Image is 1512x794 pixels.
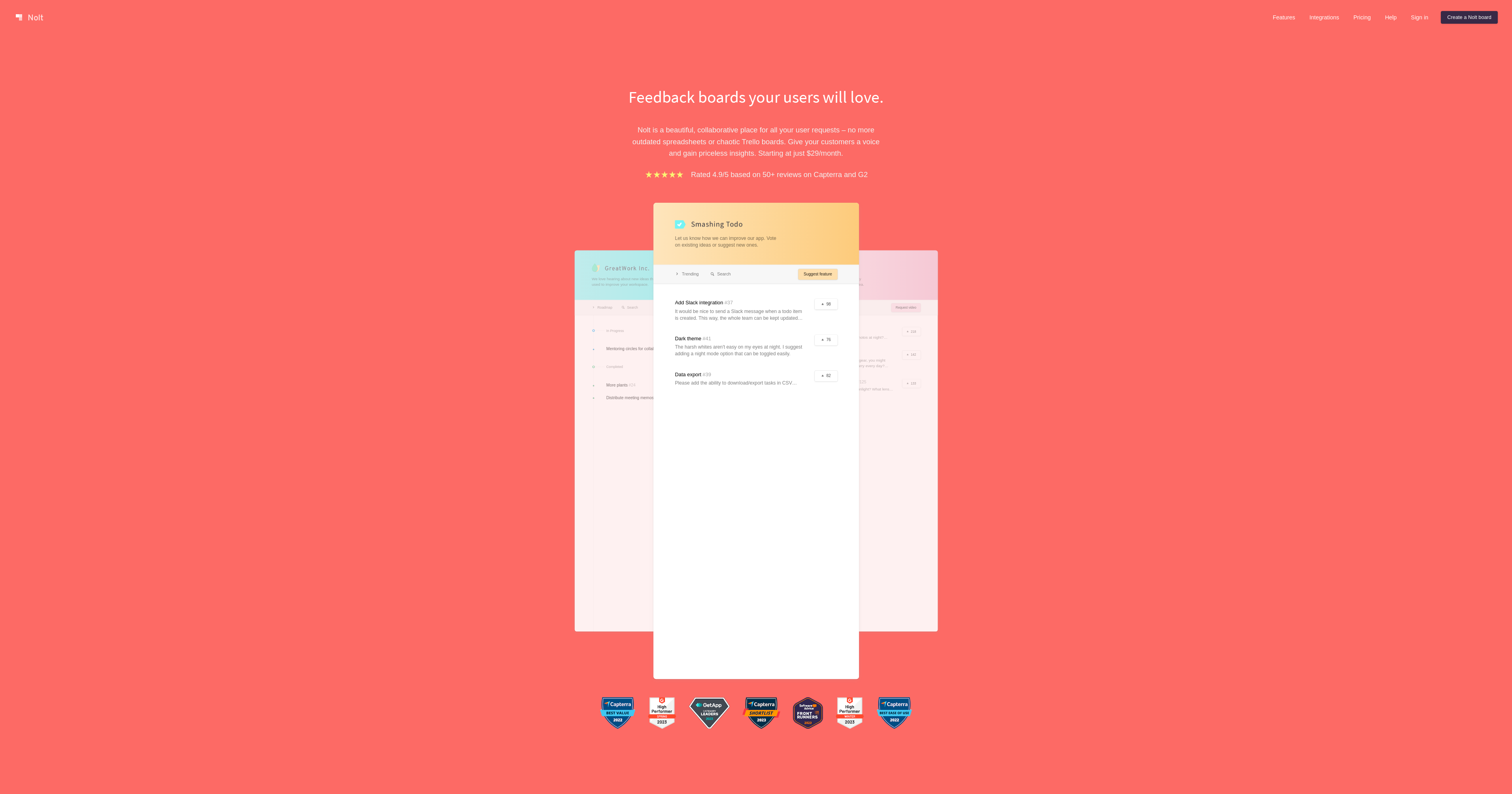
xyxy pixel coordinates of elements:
[1379,11,1403,24] a: Help
[836,695,864,732] img: g2-2.67a1407cb9.png
[1347,11,1377,24] a: Pricing
[742,697,780,729] img: capterra-3.4ae8dd4a3b.png
[1404,11,1435,24] a: Sign in
[877,697,912,729] img: capterra-2.aadd15ad95.png
[600,697,635,729] img: capterra-1.a005f88887.png
[793,697,823,729] img: softwareAdvice.8928b0e2d4.png
[1441,11,1498,24] a: Create a Nolt board
[644,170,685,179] img: stars.b067e34983.png
[648,695,676,732] img: g2-1.d59c70ff4a.png
[691,169,868,180] p: Rated 4.9/5 based on 50+ reviews on Capterra and G2
[1303,11,1345,24] a: Integrations
[689,697,730,729] img: getApp.168aadcbc8.png
[620,85,893,108] h1: Feedback boards your users will love.
[1267,11,1302,24] a: Features
[620,124,893,159] p: Nolt is a beautiful, collaborative place for all your user requests – no more outdated spreadshee...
